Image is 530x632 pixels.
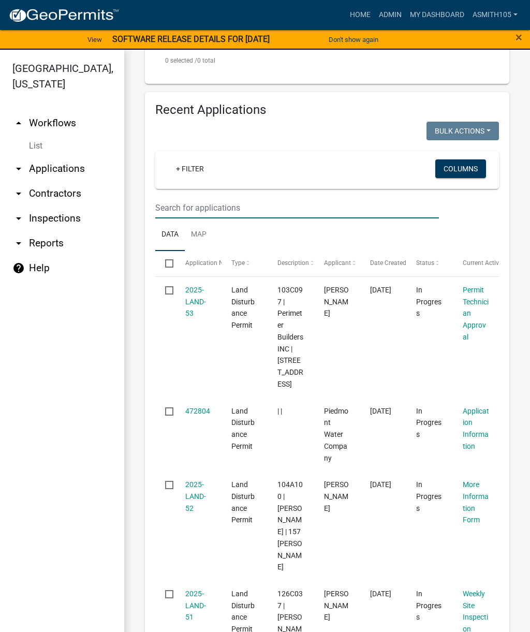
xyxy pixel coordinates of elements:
span: Status [416,259,434,267]
a: Permit Technician Approval [463,286,489,341]
datatable-header-cell: Type [222,251,268,276]
a: Admin [375,5,406,25]
a: 2025-LAND-51 [185,590,206,622]
a: Application Information [463,407,489,450]
span: Applicant [324,259,351,267]
a: Data [155,218,185,252]
i: arrow_drop_up [12,117,25,129]
span: Land Disturbance Permit [231,407,255,450]
i: arrow_drop_down [12,237,25,249]
span: 09/05/2025 [370,286,391,294]
span: 104A100 | Thomas Quigley | 157 CAPPS LN [277,480,303,571]
span: × [516,30,522,45]
span: Piedmont Water Company [324,407,348,462]
i: arrow_drop_down [12,163,25,175]
datatable-header-cell: Select [155,251,175,276]
a: Home [346,5,375,25]
a: 2025-LAND-53 [185,286,206,318]
a: 2025-LAND-52 [185,480,206,512]
datatable-header-cell: Status [406,251,452,276]
span: In Progress [416,480,441,512]
a: More Information Form [463,480,489,524]
span: 103C097 | Perimeter Builders INC | 123 CAPE VIEW LN [277,286,303,388]
i: help [12,262,25,274]
span: Application Number [185,259,242,267]
strong: SOFTWARE RELEASE DETAILS FOR [DATE] [112,34,270,44]
span: Current Activity [463,259,506,267]
span: Land Disturbance Permit [231,480,255,524]
button: Columns [435,159,486,178]
span: 0 selected / [165,57,197,64]
span: 09/03/2025 [370,407,391,415]
datatable-header-cell: Application Number [175,251,221,276]
datatable-header-cell: Applicant [314,251,360,276]
span: | | [277,407,282,415]
a: asmith105 [468,5,522,25]
button: Close [516,31,522,43]
datatable-header-cell: Description [268,251,314,276]
span: Date Created [370,259,406,267]
span: In Progress [416,286,441,318]
span: 08/12/2025 [370,590,391,598]
button: Don't show again [325,31,382,48]
span: Land Disturbance Permit [231,286,255,329]
span: Marvin Roberts [324,590,349,622]
span: In Progress [416,407,441,439]
span: Description [277,259,309,267]
a: Map [185,218,213,252]
i: arrow_drop_down [12,212,25,225]
div: 0 total [155,48,499,74]
button: Bulk Actions [426,122,499,140]
span: Randall Jones [324,480,349,512]
span: Shane Robbins [324,286,349,318]
a: 472804 [185,407,210,415]
span: Type [231,259,245,267]
span: In Progress [416,590,441,622]
a: My Dashboard [406,5,468,25]
i: arrow_drop_down [12,187,25,200]
a: + Filter [168,159,212,178]
datatable-header-cell: Date Created [360,251,406,276]
input: Search for applications [155,197,439,218]
h4: Recent Applications [155,102,499,117]
span: 08/28/2025 [370,480,391,489]
a: View [83,31,106,48]
datatable-header-cell: Current Activity [453,251,499,276]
